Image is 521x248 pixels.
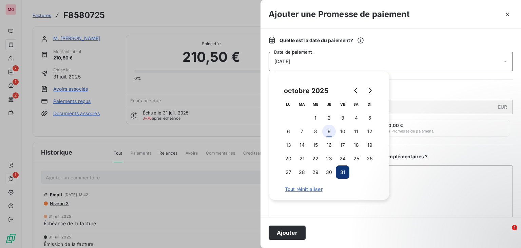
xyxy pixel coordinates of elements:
[349,138,363,152] button: 18
[363,152,377,165] button: 26
[322,152,336,165] button: 23
[363,111,377,125] button: 5
[309,98,322,111] th: mercredi
[269,226,306,240] button: Ajouter
[336,152,349,165] button: 24
[282,85,331,96] div: octobre 2025
[336,138,349,152] button: 17
[295,152,309,165] button: 21
[295,138,309,152] button: 14
[336,111,349,125] button: 3
[282,152,295,165] button: 20
[282,165,295,179] button: 27
[295,125,309,138] button: 7
[349,152,363,165] button: 25
[322,98,336,111] th: jeudi
[309,165,322,179] button: 29
[512,225,517,230] span: 1
[295,165,309,179] button: 28
[363,84,377,98] button: Go to next month
[385,182,521,230] iframe: Intercom notifications message
[269,8,410,20] h3: Ajouter une Promesse de paiement
[309,152,322,165] button: 22
[322,138,336,152] button: 16
[363,138,377,152] button: 19
[363,125,377,138] button: 12
[363,98,377,111] th: dimanche
[388,123,403,128] span: 0,00 €
[285,187,373,192] span: Tout réinitialiser
[349,125,363,138] button: 11
[295,98,309,111] th: mardi
[279,37,364,44] span: Quelle est la date du paiement ?
[349,111,363,125] button: 4
[309,138,322,152] button: 15
[349,98,363,111] th: samedi
[322,125,336,138] button: 9
[336,125,349,138] button: 10
[336,98,349,111] th: vendredi
[282,125,295,138] button: 6
[322,111,336,125] button: 2
[322,165,336,179] button: 30
[309,111,322,125] button: 1
[274,59,290,64] span: [DATE]
[498,225,514,241] iframe: Intercom live chat
[282,138,295,152] button: 13
[309,125,322,138] button: 8
[349,84,363,98] button: Go to previous month
[336,165,349,179] button: 31
[282,98,295,111] th: lundi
